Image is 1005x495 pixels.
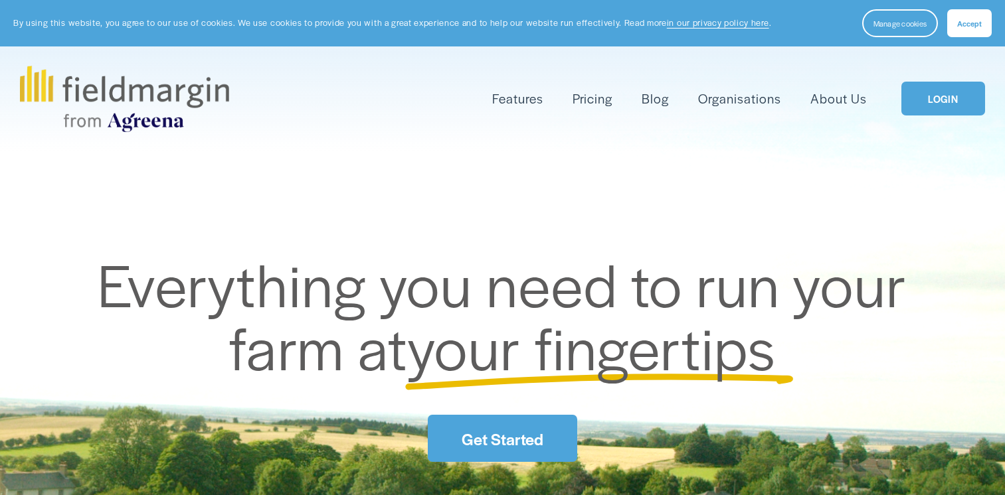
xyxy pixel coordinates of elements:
button: Accept [947,9,992,37]
p: By using this website, you agree to our use of cookies. We use cookies to provide you with a grea... [13,17,771,29]
a: About Us [810,88,867,109]
img: fieldmargin.com [20,66,228,132]
span: Accept [957,18,982,29]
a: in our privacy policy here [667,17,769,29]
a: Organisations [698,88,781,109]
a: Get Started [428,415,577,462]
a: folder dropdown [492,88,543,109]
a: LOGIN [901,82,985,115]
span: Features [492,89,543,108]
span: your fingertips [407,305,776,388]
a: Pricing [573,88,612,109]
span: Everything you need to run your farm at [98,242,921,388]
span: Manage cookies [873,18,927,29]
a: Blog [642,88,669,109]
button: Manage cookies [862,9,938,37]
